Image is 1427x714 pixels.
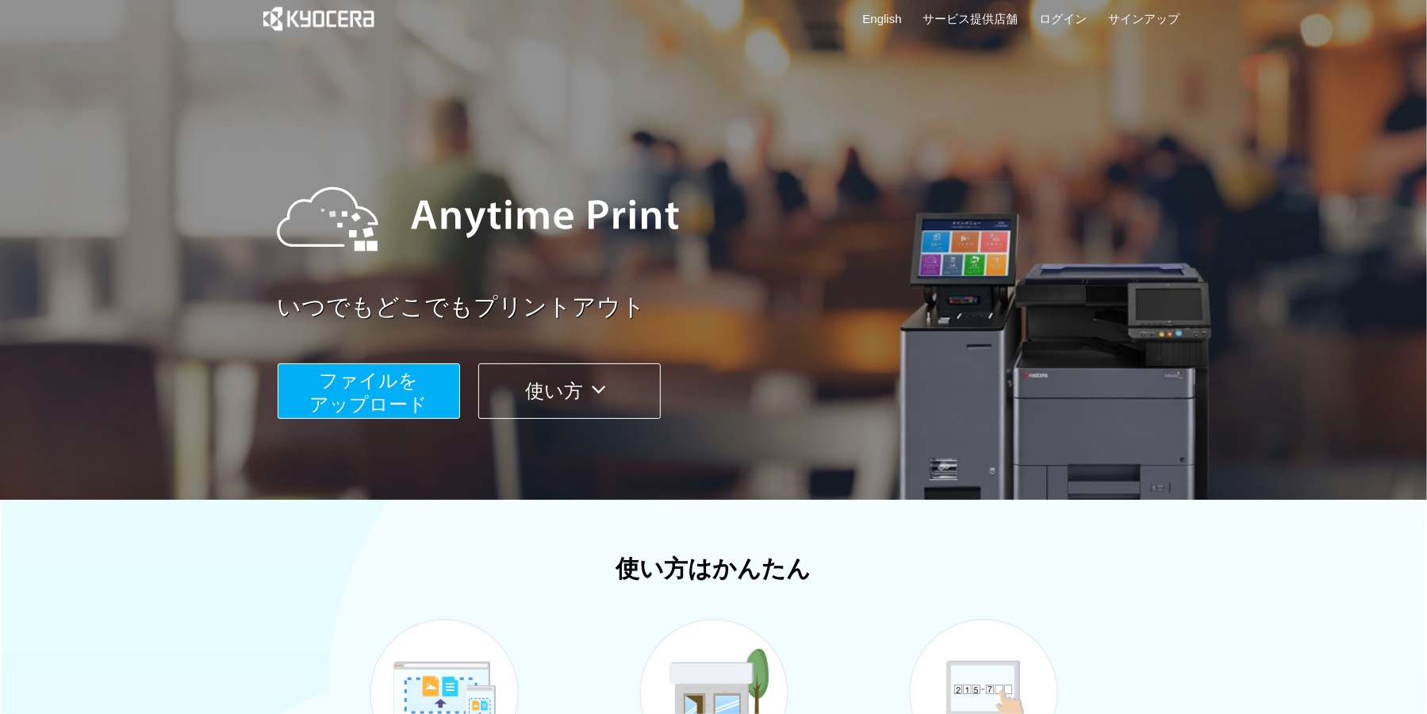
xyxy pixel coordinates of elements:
a: サービス提供店舗 [923,10,1018,27]
button: ファイルを​​アップロード [278,363,460,419]
button: 使い方 [478,363,661,419]
a: English [863,10,902,27]
span: ファイルを ​​アップロード [309,370,428,415]
a: ログイン [1040,10,1088,27]
a: サインアップ [1108,10,1180,27]
a: いつでもどこでもプリントアウト [278,290,1190,324]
